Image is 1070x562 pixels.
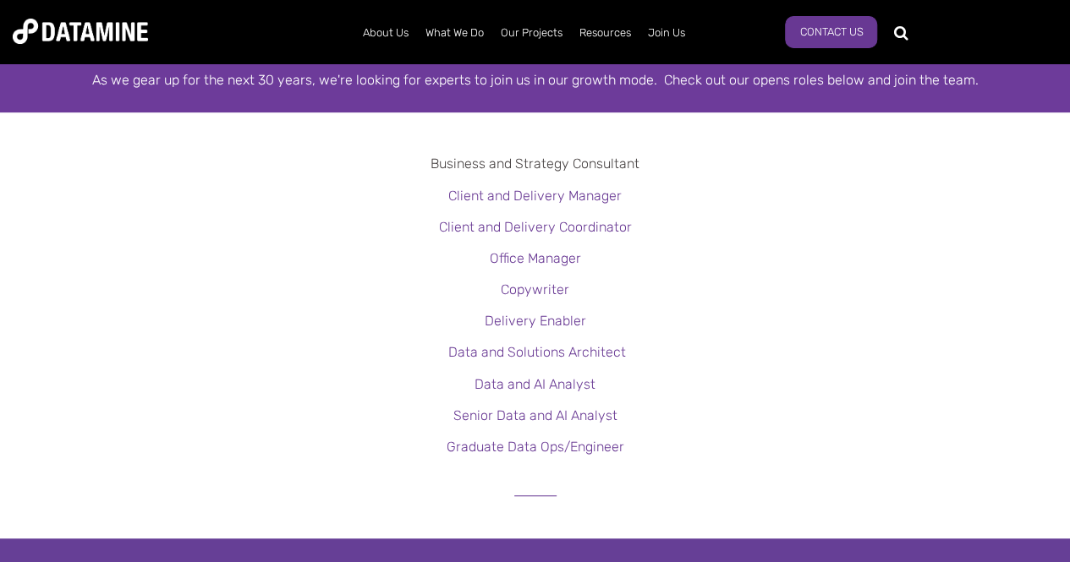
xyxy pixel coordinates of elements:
a: Our Projects [492,11,571,55]
a: Delivery Enabler [485,313,586,329]
a: Client and Delivery Manager [448,188,622,204]
a: Resources [571,11,639,55]
div: As we gear up for the next 30 years, we're looking for experts to join us in our growth mode. Che... [53,68,1018,91]
a: Contact Us [785,16,877,48]
a: Copywriter [501,281,569,297]
a: Senior Data and AI Analyst [453,407,617,423]
a: Office Manager [490,250,581,266]
a: Join Us [639,11,694,55]
a: Data and Solutions Architect [448,344,626,360]
img: Datamine [13,19,148,44]
a: Client and Delivery Coordinator [439,219,632,235]
a: Graduate Data Ops/Engineer [447,439,624,455]
a: What We Do [417,11,492,55]
a: Data and AI Analyst [475,376,595,392]
a: About Us [354,11,417,55]
a: Business and Strategy Consultant [431,156,639,172]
